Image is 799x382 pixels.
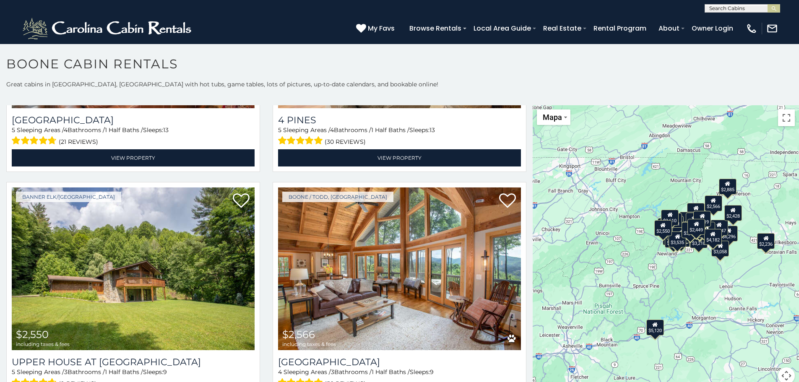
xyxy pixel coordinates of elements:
[12,368,15,376] span: 5
[778,109,795,126] button: Ativar a visualização em tela cheia
[325,136,366,147] span: (30 reviews)
[282,99,336,105] span: including taxes & fees
[694,211,711,227] div: $3,519
[12,356,255,368] h3: Upper House at Tiffanys Estate
[59,136,98,147] span: (21 reviews)
[543,113,562,122] span: Mapa
[705,195,722,211] div: $2,566
[12,187,255,350] a: Upper House at Tiffanys Estate $2,550 including taxes & fees
[12,126,255,147] div: Sleeping Areas / Bathrooms / Sleeps:
[278,149,521,166] a: View Property
[278,368,282,376] span: 4
[163,368,167,376] span: 9
[12,356,255,368] a: Upper House at [GEOGRAPHIC_DATA]
[688,218,705,234] div: $2,449
[669,231,687,247] div: $3,535
[12,187,255,350] img: Upper House at Tiffanys Estate
[163,126,169,134] span: 13
[682,222,699,238] div: $3,581
[278,114,521,126] a: 4 Pines
[12,126,15,134] span: 5
[429,126,435,134] span: 13
[757,233,775,249] div: $2,236
[539,21,586,36] a: Real Estate
[368,23,395,34] span: My Favs
[719,178,737,194] div: $2,885
[720,226,738,242] div: $6,296
[105,368,143,376] span: 1 Half Baths /
[537,109,570,125] button: Alterar estilo do mapa
[371,126,409,134] span: 1 Half Baths /
[690,232,708,248] div: $3,210
[680,212,697,228] div: $6,175
[12,149,255,166] a: View Property
[330,126,334,134] span: 4
[589,21,651,36] a: Rental Program
[654,21,684,36] a: About
[686,212,703,228] div: $3,905
[233,192,250,210] a: Add to favorites
[12,114,255,126] a: [GEOGRAPHIC_DATA]
[687,203,705,219] div: $3,123
[278,187,521,350] a: Bald Mountain Lodge $2,566 including taxes & fees
[663,229,680,245] div: $2,820
[430,368,434,376] span: 9
[746,23,757,34] img: phone-regular-white.png
[21,16,195,41] img: White-1-2.png
[278,356,521,368] a: [GEOGRAPHIC_DATA]
[499,192,516,210] a: Add to favorites
[405,21,466,36] a: Browse Rentals
[105,126,143,134] span: 1 Half Baths /
[704,229,722,244] div: $4,182
[282,328,315,340] span: $2,566
[278,126,521,147] div: Sleeping Areas / Bathrooms / Sleeps:
[469,21,535,36] a: Local Area Guide
[646,319,664,335] div: $5,120
[372,368,410,376] span: 1 Half Baths /
[64,368,68,376] span: 3
[282,341,336,347] span: including taxes & fees
[16,328,49,340] span: $2,550
[654,220,672,236] div: $2,550
[331,368,334,376] span: 3
[356,23,397,34] a: My Favs
[682,221,700,237] div: $6,008
[711,220,728,236] div: $8,747
[16,341,70,347] span: including taxes & fees
[712,240,729,256] div: $3,058
[278,187,521,350] img: Bald Mountain Lodge
[724,205,742,221] div: $2,428
[16,99,70,105] span: including taxes & fees
[282,192,393,202] a: Boone / Todd, [GEOGRAPHIC_DATA]
[12,114,255,126] h3: Mountain Laurel Lodge
[665,231,682,247] div: $6,434
[64,126,68,134] span: 4
[278,126,281,134] span: 5
[658,218,676,234] div: $3,699
[766,23,778,34] img: mail-regular-white.png
[687,21,737,36] a: Owner Login
[278,356,521,368] h3: Bald Mountain Lodge
[661,210,679,226] div: $3,610
[16,192,121,202] a: Banner Elk/[GEOGRAPHIC_DATA]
